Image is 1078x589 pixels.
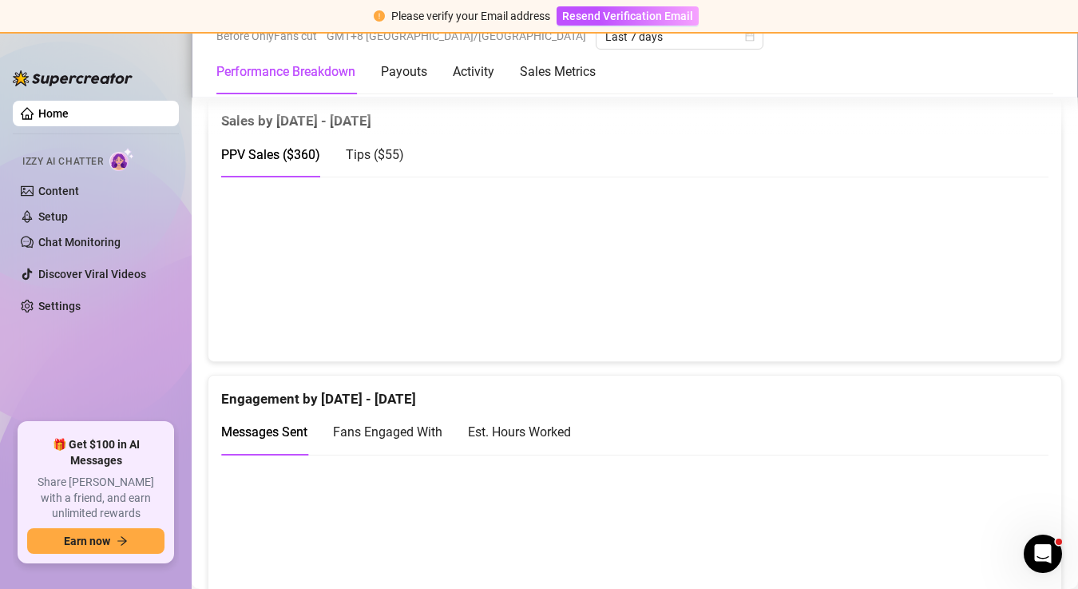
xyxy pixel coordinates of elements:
[374,10,385,22] span: exclamation-circle
[64,535,110,547] span: Earn now
[27,475,164,522] span: Share [PERSON_NAME] with a friend, and earn unlimited rewards
[38,236,121,249] a: Chat Monitoring
[327,24,586,48] span: GMT+8 [GEOGRAPHIC_DATA]/[GEOGRAPHIC_DATA]
[221,147,320,162] span: PPV Sales ( $360 )
[27,528,164,554] button: Earn nowarrow-right
[109,148,134,171] img: AI Chatter
[745,32,755,42] span: calendar
[38,268,146,281] a: Discover Viral Videos
[468,422,571,442] div: Est. Hours Worked
[453,62,494,82] div: Activity
[221,98,1048,132] div: Sales by [DATE] - [DATE]
[557,6,699,26] button: Resend Verification Email
[117,535,128,547] span: arrow-right
[221,376,1048,410] div: Engagement by [DATE] - [DATE]
[38,210,68,223] a: Setup
[1024,535,1062,573] iframe: Intercom live chat
[13,70,133,86] img: logo-BBDzfeDw.svg
[27,437,164,468] span: 🎁 Get $100 in AI Messages
[38,300,81,312] a: Settings
[605,25,754,49] span: Last 7 days
[216,62,355,82] div: Performance Breakdown
[381,62,427,82] div: Payouts
[221,424,307,440] span: Messages Sent
[346,147,404,162] span: Tips ( $55 )
[38,107,69,120] a: Home
[333,424,442,440] span: Fans Engaged With
[216,24,317,48] span: Before OnlyFans cut
[22,154,103,169] span: Izzy AI Chatter
[391,7,550,25] div: Please verify your Email address
[562,10,693,22] span: Resend Verification Email
[38,185,79,197] a: Content
[520,62,596,82] div: Sales Metrics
